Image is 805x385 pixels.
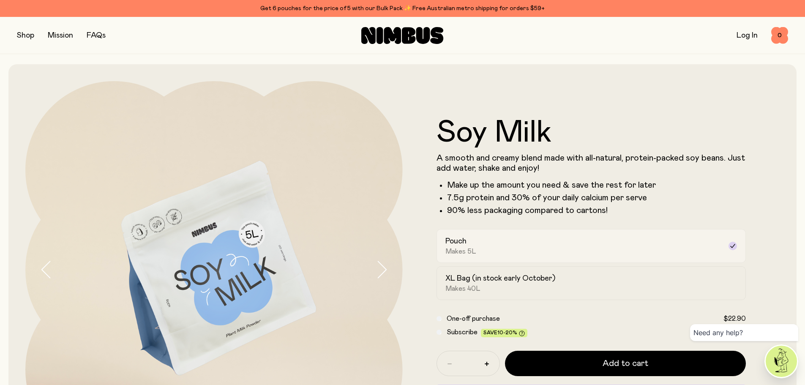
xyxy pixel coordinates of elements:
[445,247,476,256] span: Makes 5L
[483,330,525,336] span: Save
[497,330,517,335] span: 10-20%
[87,32,106,39] a: FAQs
[505,351,746,376] button: Add to cart
[447,329,478,336] span: Subscribe
[723,315,746,322] span: $22.90
[603,358,648,369] span: Add to cart
[447,315,500,322] span: One-off purchase
[771,27,788,44] button: 0
[447,205,746,216] p: 90% less packaging compared to cartons!
[445,236,467,246] h2: Pouch
[690,324,798,341] div: Need any help?
[447,193,746,203] li: 7.5g protein and 30% of your daily calcium per serve
[447,180,746,190] li: Make up the amount you need & save the rest for later
[766,346,797,377] img: agent
[17,3,788,14] div: Get 6 pouches for the price of 5 with our Bulk Pack ✨ Free Australian metro shipping for orders $59+
[437,153,746,173] p: A smooth and creamy blend made with all-natural, protein-packed soy beans. Just add water, shake ...
[737,32,758,39] a: Log In
[437,117,746,148] h1: Soy Milk
[445,273,555,284] h2: XL Bag (in stock early October)
[48,32,73,39] a: Mission
[445,284,480,293] span: Makes 40L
